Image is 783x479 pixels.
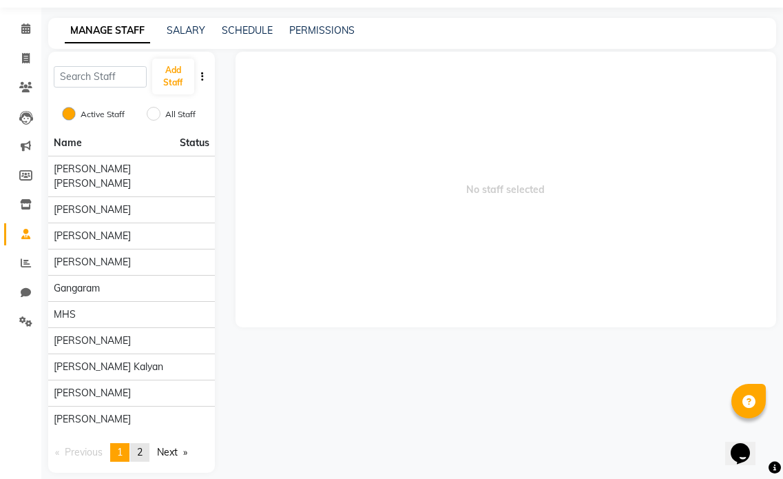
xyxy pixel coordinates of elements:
[54,281,100,296] span: Gangaram
[54,255,131,269] span: [PERSON_NAME]
[65,446,103,458] span: Previous
[54,136,82,149] span: Name
[54,307,76,322] span: MHS
[289,24,355,37] a: PERMISSIONS
[54,386,131,400] span: [PERSON_NAME]
[150,443,194,462] a: Next
[725,424,769,465] iframe: chat widget
[54,203,131,217] span: [PERSON_NAME]
[117,446,123,458] span: 1
[54,66,147,88] input: Search Staff
[167,24,205,37] a: SALARY
[137,446,143,458] span: 2
[236,52,776,327] span: No staff selected
[54,229,131,243] span: [PERSON_NAME]
[81,108,125,121] label: Active Staff
[152,59,194,94] button: Add Staff
[54,334,131,348] span: [PERSON_NAME]
[54,412,131,427] span: [PERSON_NAME]
[48,443,215,462] nav: Pagination
[54,162,209,191] span: [PERSON_NAME] [PERSON_NAME]
[222,24,273,37] a: SCHEDULE
[180,136,209,150] span: Status
[54,360,163,374] span: [PERSON_NAME] Kalyan
[65,19,150,43] a: MANAGE STAFF
[165,108,196,121] label: All Staff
